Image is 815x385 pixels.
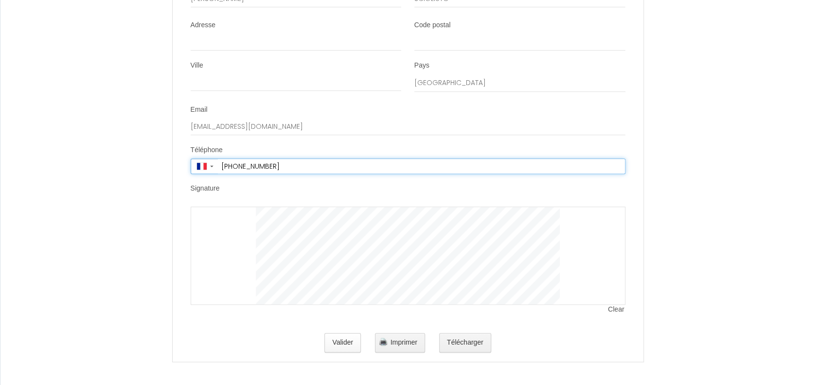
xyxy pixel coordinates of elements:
button: Valider [324,333,361,352]
input: +33 6 12 34 56 78 [218,159,625,174]
button: Télécharger [439,333,491,352]
img: printer.png [379,338,387,346]
label: Code postal [414,20,451,30]
label: Adresse [191,20,215,30]
label: Signature [191,184,220,193]
label: Téléphone [191,145,223,155]
span: Imprimer [390,338,417,346]
label: Email [191,105,208,115]
label: Pays [414,61,429,70]
button: Imprimer [375,333,425,352]
span: Clear [608,305,625,315]
label: Ville [191,61,203,70]
span: ▼ [209,164,214,168]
